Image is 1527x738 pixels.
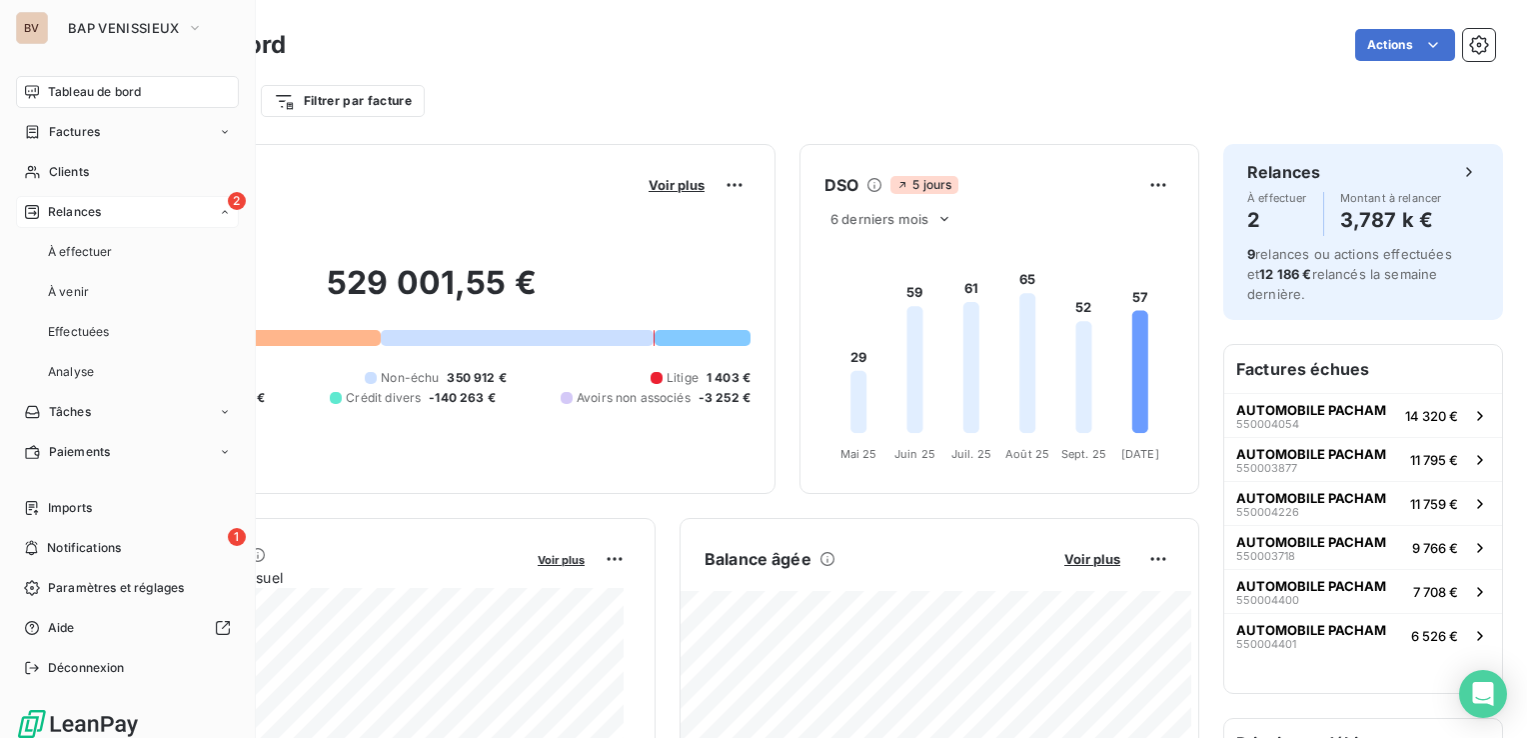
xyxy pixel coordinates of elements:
[1410,496,1458,512] span: 11 759 €
[1236,506,1299,518] span: 550004226
[1236,402,1386,418] span: AUTOMOBILE PACHAM
[890,176,957,194] span: 5 jours
[1061,447,1106,461] tspan: Sept. 25
[1411,628,1458,644] span: 6 526 €
[577,389,691,407] span: Avoirs non associés
[951,447,991,461] tspan: Juil. 25
[48,659,125,677] span: Déconnexion
[667,369,699,387] span: Litige
[707,369,751,387] span: 1 403 €
[48,499,92,517] span: Imports
[68,20,179,36] span: BAP VENISSIEUX
[48,283,89,301] span: À venir
[894,447,935,461] tspan: Juin 25
[113,263,751,323] h2: 529 001,55 €
[1236,578,1386,594] span: AUTOMOBILE PACHAM
[48,243,113,261] span: À effectuer
[1224,525,1502,569] button: AUTOMOBILE PACHAM5500037189 766 €
[1459,670,1507,718] div: Open Intercom Messenger
[1236,490,1386,506] span: AUTOMOBILE PACHAM
[1247,246,1255,262] span: 9
[1224,613,1502,657] button: AUTOMOBILE PACHAM5500044016 526 €
[538,553,585,567] span: Voir plus
[1236,446,1386,462] span: AUTOMOBILE PACHAM
[48,363,94,381] span: Analyse
[1224,437,1502,481] button: AUTOMOBILE PACHAM55000387711 795 €
[643,176,711,194] button: Voir plus
[1412,540,1458,556] span: 9 766 €
[1064,551,1120,567] span: Voir plus
[228,528,246,546] span: 1
[1224,481,1502,525] button: AUTOMOBILE PACHAM55000422611 759 €
[49,163,89,181] span: Clients
[49,123,100,141] span: Factures
[1224,569,1502,613] button: AUTOMOBILE PACHAM5500044007 708 €
[1236,594,1299,606] span: 550004400
[1236,550,1295,562] span: 550003718
[1236,638,1296,650] span: 550004401
[1236,622,1386,638] span: AUTOMOBILE PACHAM
[1247,160,1320,184] h6: Relances
[1413,584,1458,600] span: 7 708 €
[1247,192,1307,204] span: À effectuer
[1236,418,1299,430] span: 550004054
[1340,204,1442,236] h4: 3,787 k €
[705,547,811,571] h6: Balance âgée
[49,403,91,421] span: Tâches
[1405,408,1458,424] span: 14 320 €
[830,211,928,227] span: 6 derniers mois
[1236,534,1386,550] span: AUTOMOBILE PACHAM
[1236,462,1297,474] span: 550003877
[1259,266,1311,282] span: 12 186 €
[1121,447,1159,461] tspan: [DATE]
[649,177,705,193] span: Voir plus
[346,389,421,407] span: Crédit divers
[1224,345,1502,393] h6: Factures échues
[48,323,110,341] span: Effectuées
[261,85,425,117] button: Filtrer par facture
[824,173,858,197] h6: DSO
[447,369,506,387] span: 350 912 €
[228,192,246,210] span: 2
[699,389,751,407] span: -3 252 €
[48,579,184,597] span: Paramètres et réglages
[16,612,239,644] a: Aide
[1247,204,1307,236] h4: 2
[48,619,75,637] span: Aide
[1340,192,1442,204] span: Montant à relancer
[1058,550,1126,568] button: Voir plus
[1355,29,1455,61] button: Actions
[840,447,877,461] tspan: Mai 25
[1224,393,1502,437] button: AUTOMOBILE PACHAM55000405414 320 €
[16,12,48,44] div: BV
[48,203,101,221] span: Relances
[1005,447,1049,461] tspan: Août 25
[1247,246,1452,302] span: relances ou actions effectuées et relancés la semaine dernière.
[381,369,439,387] span: Non-échu
[113,567,524,588] span: Chiffre d'affaires mensuel
[1410,452,1458,468] span: 11 795 €
[532,550,591,568] button: Voir plus
[48,83,141,101] span: Tableau de bord
[49,443,110,461] span: Paiements
[429,389,496,407] span: -140 263 €
[47,539,121,557] span: Notifications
